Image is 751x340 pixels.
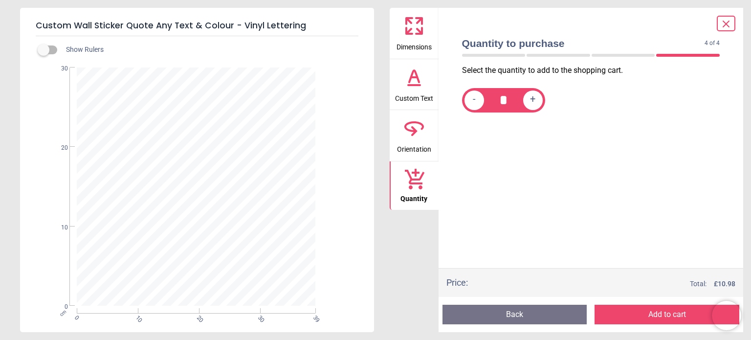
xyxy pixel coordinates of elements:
[483,279,736,289] div: Total:
[595,305,739,324] button: Add to cart
[390,161,439,210] button: Quantity
[442,305,587,324] button: Back
[705,39,720,47] span: 4 of 4
[44,44,374,56] div: Show Rulers
[462,65,728,76] p: Select the quantity to add to the shopping cart.
[712,301,741,330] iframe: Brevo live chat
[390,110,439,161] button: Orientation
[473,94,476,106] span: -
[49,65,68,73] span: 30
[400,189,427,204] span: Quantity
[36,16,358,36] h5: Custom Wall Sticker Quote Any Text & Colour - Vinyl Lettering
[446,276,468,289] div: Price :
[714,279,735,289] span: £
[395,89,433,104] span: Custom Text
[397,38,432,52] span: Dimensions
[397,140,431,155] span: Orientation
[390,8,439,59] button: Dimensions
[718,280,735,288] span: 10.98
[390,59,439,110] button: Custom Text
[462,36,705,50] span: Quantity to purchase
[530,94,535,106] span: +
